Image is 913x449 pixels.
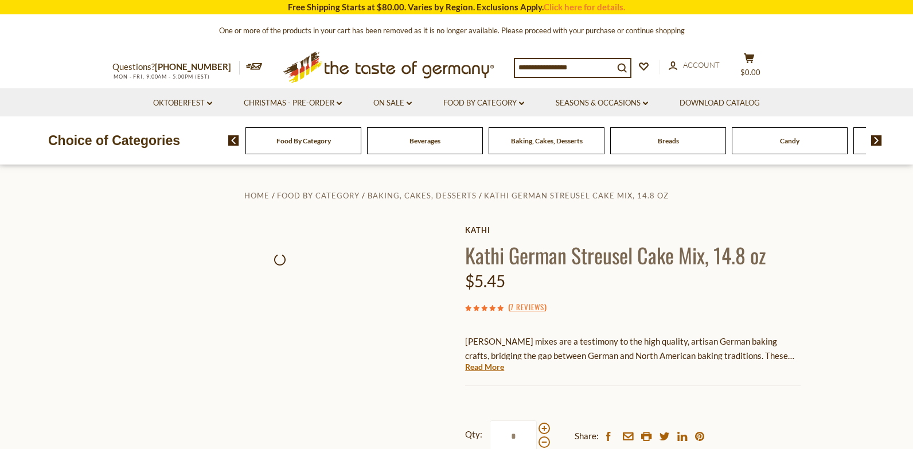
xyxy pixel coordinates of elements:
a: Baking, Cakes, Desserts [511,136,583,145]
a: Seasons & Occasions [556,97,648,110]
a: Food By Category [443,97,524,110]
a: Home [244,191,270,200]
span: MON - FRI, 9:00AM - 5:00PM (EST) [112,73,210,80]
span: Account [683,60,720,69]
a: Christmas - PRE-ORDER [244,97,342,110]
a: Click here for details. [544,2,625,12]
span: $0.00 [740,68,760,77]
a: Kathi [465,225,801,235]
a: Beverages [409,136,440,145]
strong: Qty: [465,427,482,442]
button: $0.00 [732,53,766,81]
a: 7 Reviews [510,301,544,314]
a: Food By Category [277,191,360,200]
img: next arrow [871,135,882,146]
a: Candy [780,136,799,145]
a: Kathi German Streusel Cake Mix, 14.8 oz [484,191,669,200]
a: On Sale [373,97,412,110]
a: Breads [658,136,679,145]
a: Baking, Cakes, Desserts [368,191,477,200]
a: Read More [465,361,504,373]
h1: Kathi German Streusel Cake Mix, 14.8 oz [465,242,801,268]
a: Account [669,59,720,72]
a: Food By Category [276,136,331,145]
img: previous arrow [228,135,239,146]
p: [PERSON_NAME] mixes are a testimony to the high quality, artisan German baking crafts, bridging t... [465,334,801,363]
a: Oktoberfest [153,97,212,110]
a: [PHONE_NUMBER] [155,61,231,72]
span: $5.45 [465,271,505,291]
a: Download Catalog [680,97,760,110]
span: ( ) [508,301,547,313]
p: Questions? [112,60,240,75]
span: Share: [575,429,599,443]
